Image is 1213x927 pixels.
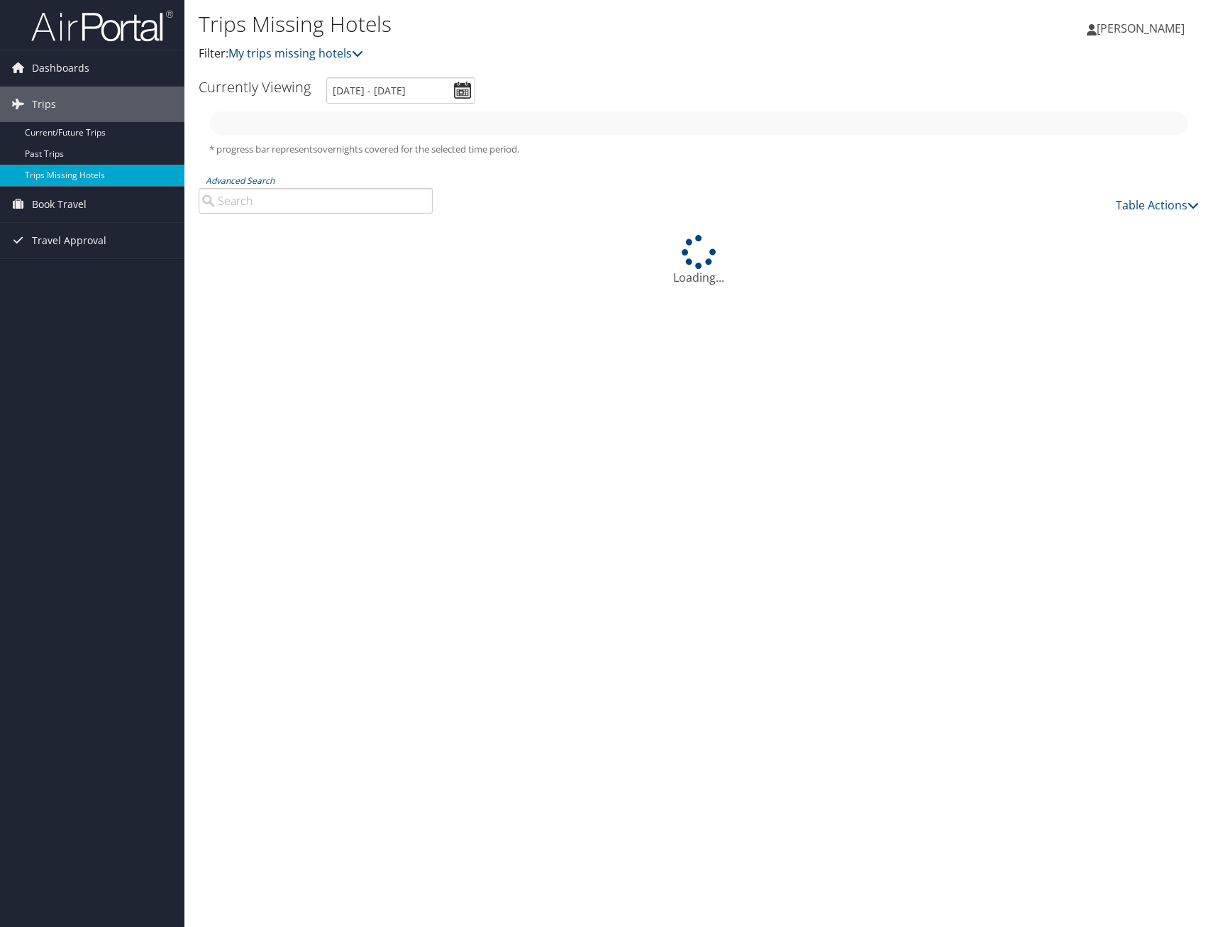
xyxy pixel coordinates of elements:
[1087,7,1199,50] a: [PERSON_NAME]
[31,9,173,43] img: airportal-logo.png
[199,45,865,63] p: Filter:
[32,187,87,222] span: Book Travel
[32,87,56,122] span: Trips
[1116,197,1199,213] a: Table Actions
[228,45,363,61] a: My trips missing hotels
[326,77,475,104] input: [DATE] - [DATE]
[199,9,865,39] h1: Trips Missing Hotels
[1097,21,1185,36] span: [PERSON_NAME]
[32,223,106,258] span: Travel Approval
[32,50,89,86] span: Dashboards
[199,77,311,97] h3: Currently Viewing
[206,175,275,187] a: Advanced Search
[199,188,433,214] input: Advanced Search
[209,143,1188,156] h5: * progress bar represents overnights covered for the selected time period.
[199,235,1199,286] div: Loading...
